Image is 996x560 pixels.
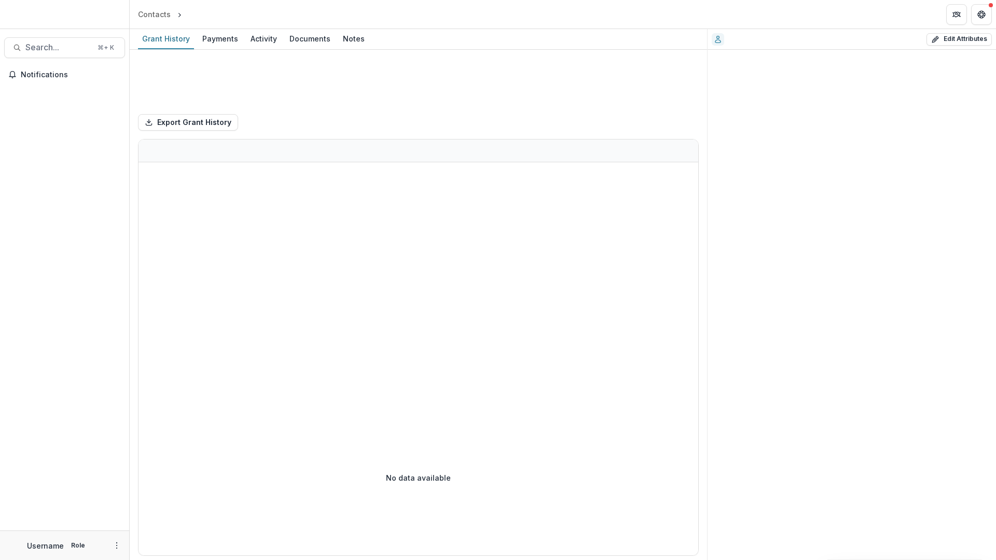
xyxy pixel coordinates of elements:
button: Get Help [971,4,992,25]
button: Partners [946,4,967,25]
a: Grant History [138,29,194,49]
div: Activity [246,31,281,46]
a: Payments [198,29,242,49]
div: Contacts [138,9,171,20]
p: No data available [386,472,451,483]
button: Notifications [4,66,125,83]
a: Documents [285,29,335,49]
button: Edit Attributes [926,33,992,46]
div: Payments [198,31,242,46]
div: ⌘ + K [95,42,116,53]
p: Username [27,540,64,551]
button: More [110,539,123,552]
span: Notifications [21,71,121,79]
p: Role [68,541,88,550]
a: Activity [246,29,281,49]
div: Grant History [138,31,194,46]
button: Export Grant History [138,114,238,131]
button: Search... [4,37,125,58]
nav: breadcrumb [134,7,228,22]
div: Notes [339,31,369,46]
span: Search... [25,43,91,52]
div: Documents [285,31,335,46]
a: Notes [339,29,369,49]
a: Contacts [134,7,175,22]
